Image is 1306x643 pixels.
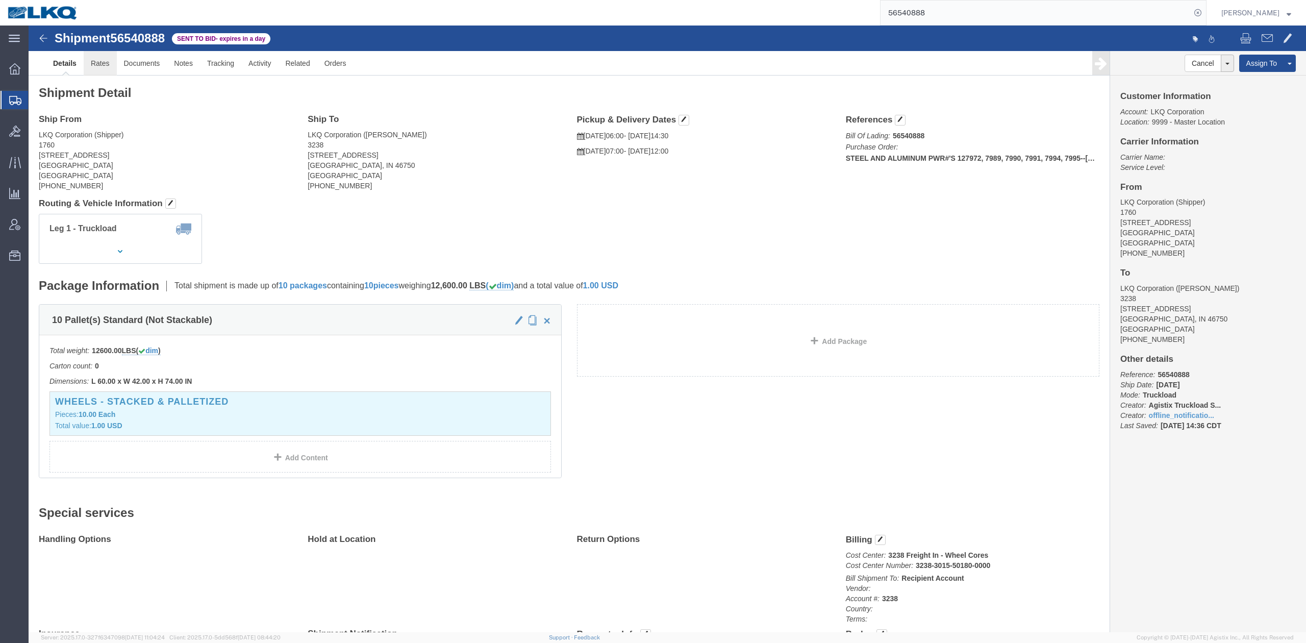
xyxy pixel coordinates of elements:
span: Server: 2025.17.0-327f6347098 [41,634,165,640]
span: [DATE] 11:04:24 [125,634,165,640]
iframe: FS Legacy Container [29,26,1306,632]
a: Feedback [574,634,600,640]
span: Matt Harvey [1221,7,1279,18]
span: Client: 2025.17.0-5dd568f [169,634,281,640]
span: Copyright © [DATE]-[DATE] Agistix Inc., All Rights Reserved [1137,633,1294,642]
button: [PERSON_NAME] [1221,7,1292,19]
img: logo [7,5,79,20]
input: Search for shipment number, reference number [881,1,1191,25]
a: Support [549,634,574,640]
span: [DATE] 08:44:20 [238,634,281,640]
